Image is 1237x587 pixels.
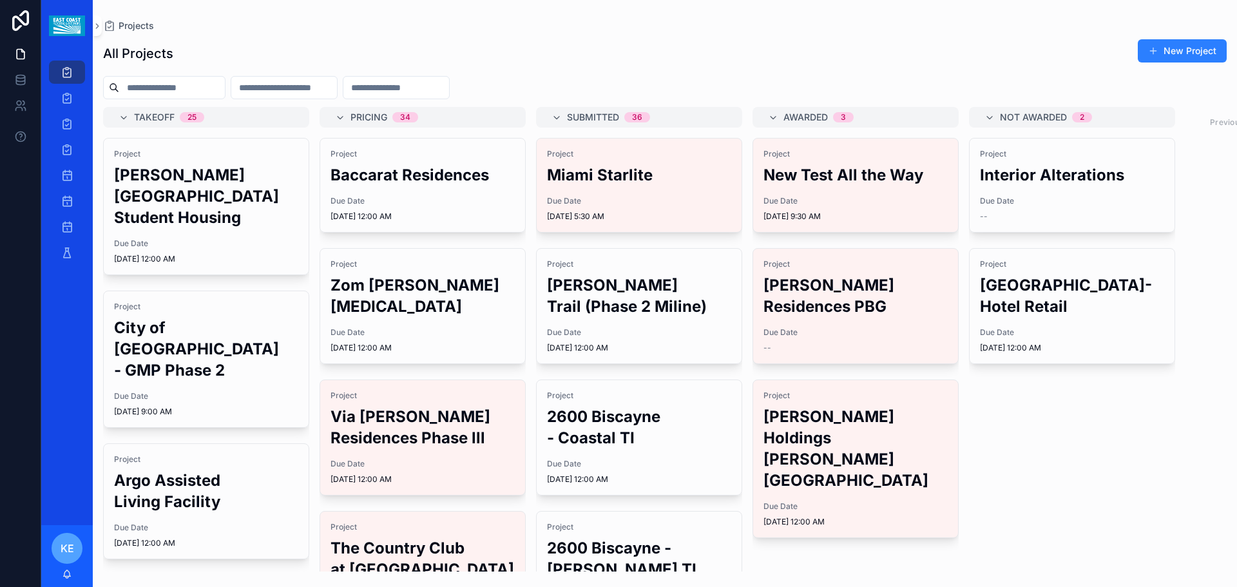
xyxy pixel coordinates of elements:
[763,406,948,491] h2: [PERSON_NAME] Holdings [PERSON_NAME][GEOGRAPHIC_DATA]
[103,291,309,428] a: ProjectCity of [GEOGRAPHIC_DATA] - GMP Phase 2Due Date[DATE] 9:00 AM
[567,111,619,124] span: Submitted
[1000,111,1067,124] span: Not Awarded
[763,390,948,401] span: Project
[103,19,154,32] a: Projects
[350,111,387,124] span: Pricing
[331,522,515,532] span: Project
[114,470,298,512] h2: Argo Assisted Living Facility
[980,343,1164,353] span: [DATE] 12:00 AM
[632,112,642,122] div: 36
[187,112,197,122] div: 25
[331,196,515,206] span: Due Date
[49,15,84,36] img: App logo
[114,238,298,249] span: Due Date
[547,327,731,338] span: Due Date
[547,259,731,269] span: Project
[400,112,410,122] div: 34
[763,164,948,186] h2: New Test All the Way
[331,459,515,469] span: Due Date
[331,537,515,580] h2: The Country Club at [GEOGRAPHIC_DATA]
[103,138,309,275] a: Project[PERSON_NAME][GEOGRAPHIC_DATA] Student HousingDue Date[DATE] 12:00 AM
[103,44,173,63] h1: All Projects
[1138,39,1227,63] button: New Project
[103,443,309,559] a: ProjectArgo Assisted Living FacilityDue Date[DATE] 12:00 AM
[980,259,1164,269] span: Project
[331,274,515,317] h2: Zom [PERSON_NAME][MEDICAL_DATA]
[980,327,1164,338] span: Due Date
[114,454,298,465] span: Project
[547,474,731,485] span: [DATE] 12:00 AM
[114,407,298,417] span: [DATE] 9:00 AM
[331,474,515,485] span: [DATE] 12:00 AM
[331,343,515,353] span: [DATE] 12:00 AM
[41,52,93,281] div: scrollable content
[969,248,1175,364] a: Project[GEOGRAPHIC_DATA]- Hotel RetailDue Date[DATE] 12:00 AM
[61,541,74,556] span: KE
[114,391,298,401] span: Due Date
[763,327,948,338] span: Due Date
[753,138,959,233] a: ProjectNew Test All the WayDue Date[DATE] 9:30 AM
[783,111,828,124] span: Awarded
[320,138,526,233] a: ProjectBaccarat ResidencesDue Date[DATE] 12:00 AM
[547,459,731,469] span: Due Date
[763,517,948,527] span: [DATE] 12:00 AM
[114,149,298,159] span: Project
[331,164,515,186] h2: Baccarat Residences
[331,406,515,448] h2: Via [PERSON_NAME] Residences Phase lll
[547,274,731,317] h2: [PERSON_NAME] Trail (Phase 2 Miline)
[969,138,1175,233] a: ProjectInterior AlterationsDue Date--
[841,112,846,122] div: 3
[763,343,771,353] span: --
[114,254,298,264] span: [DATE] 12:00 AM
[331,149,515,159] span: Project
[753,380,959,538] a: Project[PERSON_NAME] Holdings [PERSON_NAME][GEOGRAPHIC_DATA]Due Date[DATE] 12:00 AM
[763,196,948,206] span: Due Date
[763,259,948,269] span: Project
[763,501,948,512] span: Due Date
[547,537,731,580] h2: 2600 Biscayne - [PERSON_NAME] TI
[547,211,731,222] span: [DATE] 5:30 AM
[980,196,1164,206] span: Due Date
[547,390,731,401] span: Project
[547,196,731,206] span: Due Date
[547,406,731,448] h2: 2600 Biscayne - Coastal TI
[331,327,515,338] span: Due Date
[763,211,948,222] span: [DATE] 9:30 AM
[980,164,1164,186] h2: Interior Alterations
[114,164,298,228] h2: [PERSON_NAME][GEOGRAPHIC_DATA] Student Housing
[114,538,298,548] span: [DATE] 12:00 AM
[1080,112,1084,122] div: 2
[547,522,731,532] span: Project
[119,19,154,32] span: Projects
[331,211,515,222] span: [DATE] 12:00 AM
[114,523,298,533] span: Due Date
[980,211,988,222] span: --
[114,302,298,312] span: Project
[320,248,526,364] a: ProjectZom [PERSON_NAME][MEDICAL_DATA]Due Date[DATE] 12:00 AM
[536,380,742,496] a: Project2600 Biscayne - Coastal TIDue Date[DATE] 12:00 AM
[980,274,1164,317] h2: [GEOGRAPHIC_DATA]- Hotel Retail
[320,380,526,496] a: ProjectVia [PERSON_NAME] Residences Phase lllDue Date[DATE] 12:00 AM
[331,390,515,401] span: Project
[536,248,742,364] a: Project[PERSON_NAME] Trail (Phase 2 Miline)Due Date[DATE] 12:00 AM
[980,149,1164,159] span: Project
[763,149,948,159] span: Project
[134,111,175,124] span: Takeoff
[753,248,959,364] a: Project[PERSON_NAME] Residences PBGDue Date--
[536,138,742,233] a: ProjectMiami StarliteDue Date[DATE] 5:30 AM
[763,274,948,317] h2: [PERSON_NAME] Residences PBG
[114,317,298,381] h2: City of [GEOGRAPHIC_DATA] - GMP Phase 2
[547,164,731,186] h2: Miami Starlite
[547,343,731,353] span: [DATE] 12:00 AM
[331,259,515,269] span: Project
[547,149,731,159] span: Project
